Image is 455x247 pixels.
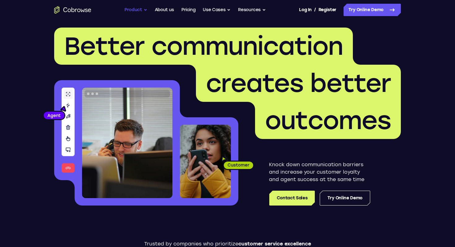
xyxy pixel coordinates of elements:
img: A customer support agent talking on the phone [82,88,172,198]
img: A customer holding their phone [180,125,231,198]
button: Use Cases [203,4,231,16]
span: customer service excellence [238,241,311,247]
a: Log In [299,4,311,16]
span: outcomes [265,106,391,135]
a: Contact Sales [269,191,315,206]
button: Resources [238,4,266,16]
span: creates better [206,68,391,98]
a: Go to the home page [54,6,91,14]
a: Try Online Demo [320,191,370,206]
a: Try Online Demo [344,4,401,16]
a: Pricing [181,4,196,16]
a: About us [155,4,174,16]
span: / [314,6,316,14]
button: Product [124,4,147,16]
a: Register [318,4,336,16]
p: Knock down communication barriers and increase your customer loyalty and agent success at the sam... [269,161,370,183]
span: Better communication [64,31,343,61]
